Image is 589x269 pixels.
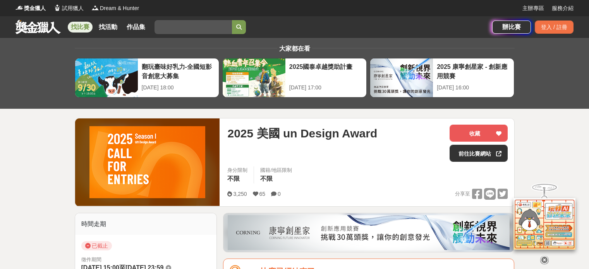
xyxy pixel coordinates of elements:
div: 2025 康寧創星家 - 創新應用競賽 [437,62,510,80]
a: 辦比賽 [492,21,531,34]
span: 試用獵人 [62,4,84,12]
a: 2025國泰卓越獎助計畫[DATE] 17:00 [222,58,367,98]
span: 3,250 [233,191,247,197]
img: Logo [91,4,99,12]
a: Logo獎金獵人 [15,4,46,12]
span: 2025 美國 un Design Award [227,125,377,142]
a: 2025 康寧創星家 - 創新應用競賽[DATE] 16:00 [370,58,514,98]
img: Logo [15,4,23,12]
div: 2025國泰卓越獎助計畫 [289,62,362,80]
a: LogoDream & Hunter [91,4,139,12]
a: 主辦專區 [522,4,544,12]
a: 服務介紹 [552,4,574,12]
div: [DATE] 17:00 [289,84,362,92]
span: 0 [278,191,281,197]
div: 身分限制 [227,166,247,174]
img: Logo [53,4,61,12]
span: 獎金獵人 [24,4,46,12]
a: 作品集 [124,22,148,33]
span: 不限 [227,175,240,182]
div: 時間走期 [75,213,217,235]
a: Logo試用獵人 [53,4,84,12]
span: 徵件期間 [81,257,101,262]
span: 分享至 [455,188,470,200]
div: 翻玩臺味好乳力-全國短影音創意大募集 [142,62,215,80]
a: 翻玩臺味好乳力-全國短影音創意大募集[DATE] 18:00 [75,58,219,98]
img: d2146d9a-e6f6-4337-9592-8cefde37ba6b.png [513,198,575,250]
span: 大家都在看 [277,45,312,52]
div: 國籍/地區限制 [260,166,292,174]
span: Dream & Hunter [100,4,139,12]
div: [DATE] 16:00 [437,84,510,92]
div: [DATE] 18:00 [142,84,215,92]
span: 不限 [260,175,273,182]
div: 登入 / 註冊 [535,21,574,34]
a: 前往比賽網站 [450,145,508,162]
a: 找活動 [96,22,120,33]
button: 收藏 [450,125,508,142]
span: 已截止 [81,241,112,250]
a: 找比賽 [68,22,93,33]
img: be6ed63e-7b41-4cb8-917a-a53bd949b1b4.png [228,215,510,250]
img: Cover Image [89,126,205,198]
span: 65 [259,191,266,197]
